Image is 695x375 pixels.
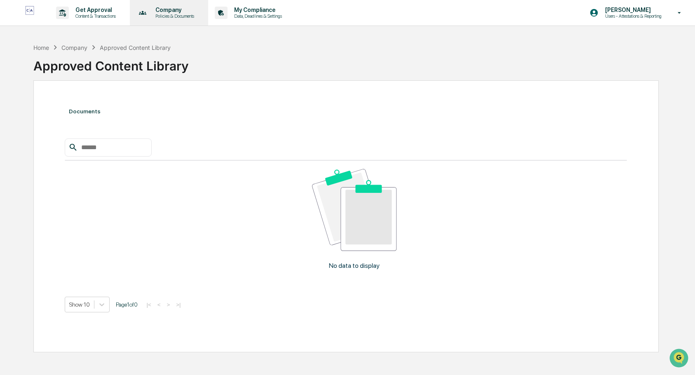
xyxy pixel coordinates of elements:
[144,301,153,308] button: |<
[149,13,198,19] p: Policies & Documents
[8,17,150,30] p: How can we help?
[5,101,56,115] a: 🖐️Preclearance
[69,7,120,13] p: Get Approval
[20,6,40,19] img: logo
[60,105,66,111] div: 🗄️
[28,63,135,71] div: Start new chat
[16,120,52,128] span: Data Lookup
[669,348,691,370] iframe: Open customer support
[58,139,100,146] a: Powered byPylon
[228,13,286,19] p: Data, Deadlines & Settings
[8,63,23,78] img: 1746055101610-c473b297-6a78-478c-a979-82029cc54cd1
[5,116,55,131] a: 🔎Data Lookup
[33,52,659,73] div: Approved Content Library
[599,13,666,19] p: Users - Attestations & Reporting
[116,301,138,308] span: Page 1 of 0
[140,66,150,75] button: Start new chat
[228,7,286,13] p: My Compliance
[155,301,163,308] button: <
[33,44,49,51] div: Home
[100,44,171,51] div: Approved Content Library
[28,71,104,78] div: We're available if you need us!
[8,105,15,111] div: 🖐️
[56,101,106,115] a: 🗄️Attestations
[8,120,15,127] div: 🔎
[174,301,183,308] button: >|
[329,262,380,270] p: No data to display
[149,7,198,13] p: Company
[65,100,627,123] div: Documents
[68,104,102,112] span: Attestations
[69,13,120,19] p: Content & Transactions
[61,44,87,51] div: Company
[599,7,666,13] p: [PERSON_NAME]
[164,301,172,308] button: >
[312,169,397,251] img: No data
[16,104,53,112] span: Preclearance
[82,140,100,146] span: Pylon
